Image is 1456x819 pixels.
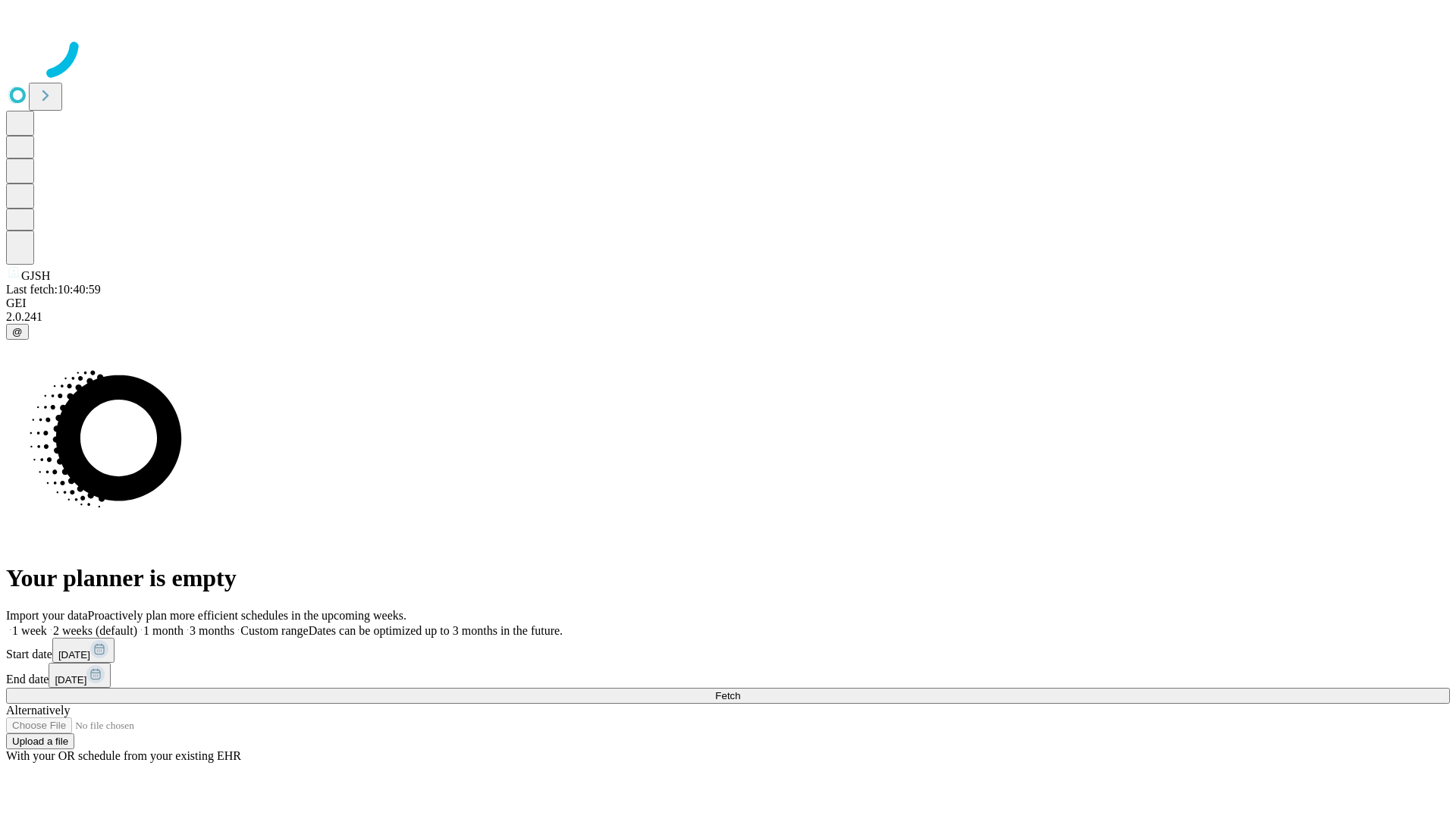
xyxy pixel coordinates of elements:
[309,624,563,637] span: Dates can be optimized up to 3 months in the future.
[6,688,1450,704] button: Fetch
[6,663,1450,688] div: End date
[55,674,86,686] span: [DATE]
[715,690,740,701] span: Fetch
[6,297,1450,310] div: GEI
[53,624,137,637] span: 2 weeks (default)
[12,624,47,637] span: 1 week
[58,649,90,661] span: [DATE]
[6,310,1450,324] div: 2.0.241
[6,704,70,717] span: Alternatively
[6,283,101,296] span: Last fetch: 10:40:59
[6,609,88,622] span: Import your data
[6,733,74,749] button: Upload a file
[6,564,1450,592] h1: Your planner is empty
[240,624,308,637] span: Custom range
[190,624,234,637] span: 3 months
[6,749,241,762] span: With your OR schedule from your existing EHR
[6,324,29,340] button: @
[6,638,1450,663] div: Start date
[52,638,115,663] button: [DATE]
[49,663,111,688] button: [DATE]
[88,609,406,622] span: Proactively plan more efficient schedules in the upcoming weeks.
[12,326,23,337] span: @
[21,269,50,282] span: GJSH
[143,624,184,637] span: 1 month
